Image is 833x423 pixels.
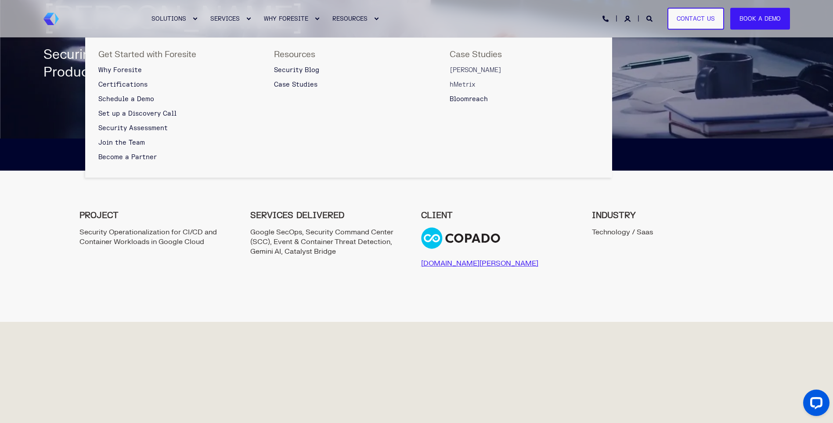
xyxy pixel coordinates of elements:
[646,15,654,22] a: Open Search
[98,49,196,60] span: Get Started with Foresite
[43,13,59,25] a: Back to Home
[98,139,145,146] span: Join the Team
[246,16,251,22] div: Expand SERVICES
[730,7,790,30] a: Book a Demo
[667,7,724,30] a: Contact Us
[374,16,379,22] div: Expand RESOURCES
[250,211,404,227] span: SERVICES DELIVERED
[264,15,308,22] span: WHY FORESITE
[98,66,142,74] span: Why Foresite
[43,13,59,25] img: Foresite brand mark, a hexagon shape of blues with a directional arrow to the right hand side
[421,211,574,227] span: CLIENT
[314,16,320,22] div: Expand WHY FORESITE
[624,15,632,22] a: Login
[79,227,233,269] span: Security Operationalization for CI/CD and Container Workloads in Google Cloud
[421,227,500,249] img: Copado logo
[450,66,501,74] span: [PERSON_NAME]
[192,16,198,22] div: Expand SOLUTIONS
[98,124,168,132] span: Security Assessment
[592,227,653,269] span: Technology / Saas
[274,81,317,88] span: Case Studies
[98,110,177,117] span: Set up a Discovery Call
[98,95,154,103] span: Schedule a Demo
[250,227,404,269] span: Google SecOps, Security Command Center (SCC), Event & Container Threat Detection, Gemini AI, Cata...
[79,211,233,227] span: PROJECT
[98,81,148,88] span: Certifications
[98,153,157,161] span: Become a Partner
[450,81,476,88] span: hMetrix
[450,95,488,103] span: Bloomreach
[151,15,186,22] span: SOLUTIONS
[592,211,745,227] span: INDUSTRY
[332,15,368,22] span: RESOURCES
[796,386,833,423] iframe: LiveChat chat widget
[421,259,538,268] a: [DOMAIN_NAME][PERSON_NAME]
[274,66,319,74] span: Security Blog
[274,49,315,60] span: Resources
[450,49,502,60] span: Case Studies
